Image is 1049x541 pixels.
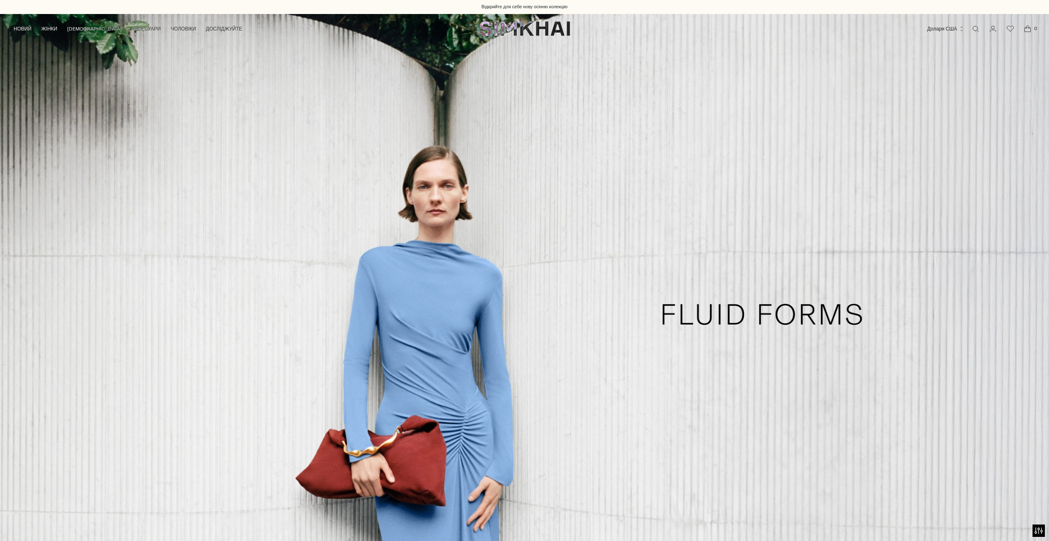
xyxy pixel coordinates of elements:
button: Долари США [927,20,965,38]
font: 0 [1034,26,1037,31]
a: [DEMOGRAPHIC_DATA] [67,20,122,38]
a: ДОСЛІДЖУЙТЕ [206,20,242,38]
a: АКСЕСУАРИ [131,20,161,38]
a: Список бажань [1002,21,1018,37]
a: ЧОЛОВІКИ [171,20,196,38]
a: Відкрийте для себе нову осінню колекцію [481,4,568,10]
a: Відкрити модальне вікно кошика [1019,21,1036,37]
a: Відкрити модальне вікно пошуку [967,21,984,37]
font: Долари США [927,26,957,32]
a: СІМХАЙ [479,21,570,37]
a: НОВИЙ [14,20,31,38]
a: Перейдіть на сторінку облікового запису [985,21,1001,37]
a: ЖІНКИ [41,20,57,38]
font: Відкрийте для себе нову осінню колекцію [481,4,568,9]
